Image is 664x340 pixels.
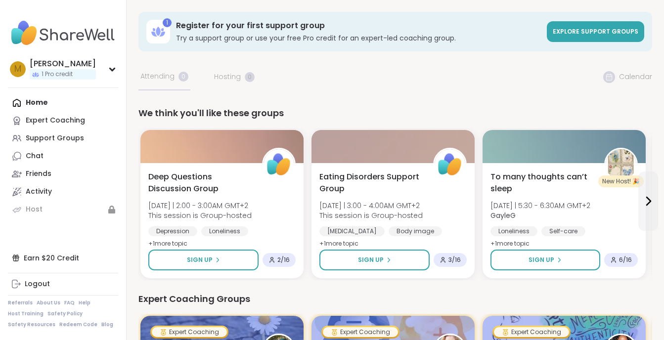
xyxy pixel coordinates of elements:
[264,149,294,180] img: ShareWell
[176,20,541,31] h3: Register for your first support group
[187,255,213,264] span: Sign Up
[8,16,118,50] img: ShareWell Nav Logo
[8,147,118,165] a: Chat
[138,292,652,306] div: Expert Coaching Groups
[148,201,252,211] span: [DATE] | 2:00 - 3:00AM GMT+2
[101,321,113,328] a: Blog
[8,310,44,317] a: Host Training
[389,226,442,236] div: Body image
[47,310,83,317] a: Safety Policy
[494,327,569,337] div: Expert Coaching
[25,279,50,289] div: Logout
[8,165,118,183] a: Friends
[490,201,590,211] span: [DATE] | 5:30 - 6:30AM GMT+2
[26,133,84,143] div: Support Groups
[319,201,423,211] span: [DATE] | 3:00 - 4:00AM GMT+2
[201,226,248,236] div: Loneliness
[319,250,430,270] button: Sign Up
[8,249,118,267] div: Earn $20 Credit
[26,169,51,179] div: Friends
[14,63,21,76] span: m
[8,201,118,218] a: Host
[176,33,541,43] h3: Try a support group or use your free Pro credit for an expert-led coaching group.
[547,21,644,42] a: Explore support groups
[8,299,33,306] a: Referrals
[152,327,227,337] div: Expert Coaching
[541,226,585,236] div: Self-care
[435,149,465,180] img: ShareWell
[319,226,385,236] div: [MEDICAL_DATA]
[26,205,43,214] div: Host
[79,299,90,306] a: Help
[323,327,398,337] div: Expert Coaching
[8,275,118,293] a: Logout
[26,151,44,161] div: Chat
[8,129,118,147] a: Support Groups
[64,299,75,306] a: FAQ
[26,187,52,197] div: Activity
[490,226,537,236] div: Loneliness
[277,256,290,264] span: 2 / 16
[529,255,554,264] span: Sign Up
[26,116,85,126] div: Expert Coaching
[148,250,259,270] button: Sign Up
[490,171,593,195] span: To many thoughts can’t sleep
[8,112,118,129] a: Expert Coaching
[448,256,461,264] span: 3 / 16
[148,171,251,195] span: Deep Questions Discussion Group
[30,58,96,69] div: [PERSON_NAME]
[619,256,632,264] span: 6 / 16
[8,183,118,201] a: Activity
[37,299,60,306] a: About Us
[8,321,55,328] a: Safety Resources
[59,321,97,328] a: Redeem Code
[490,211,516,220] b: GayleG
[553,27,638,36] span: Explore support groups
[319,211,423,220] span: This session is Group-hosted
[42,70,73,79] span: 1 Pro credit
[148,211,252,220] span: This session is Group-hosted
[163,18,172,27] div: 1
[319,171,422,195] span: Eating Disorders Support Group
[358,255,384,264] span: Sign Up
[598,175,644,187] div: New Host! 🎉
[148,226,197,236] div: Depression
[490,250,600,270] button: Sign Up
[606,149,636,180] img: GayleG
[138,106,652,120] div: We think you'll like these groups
